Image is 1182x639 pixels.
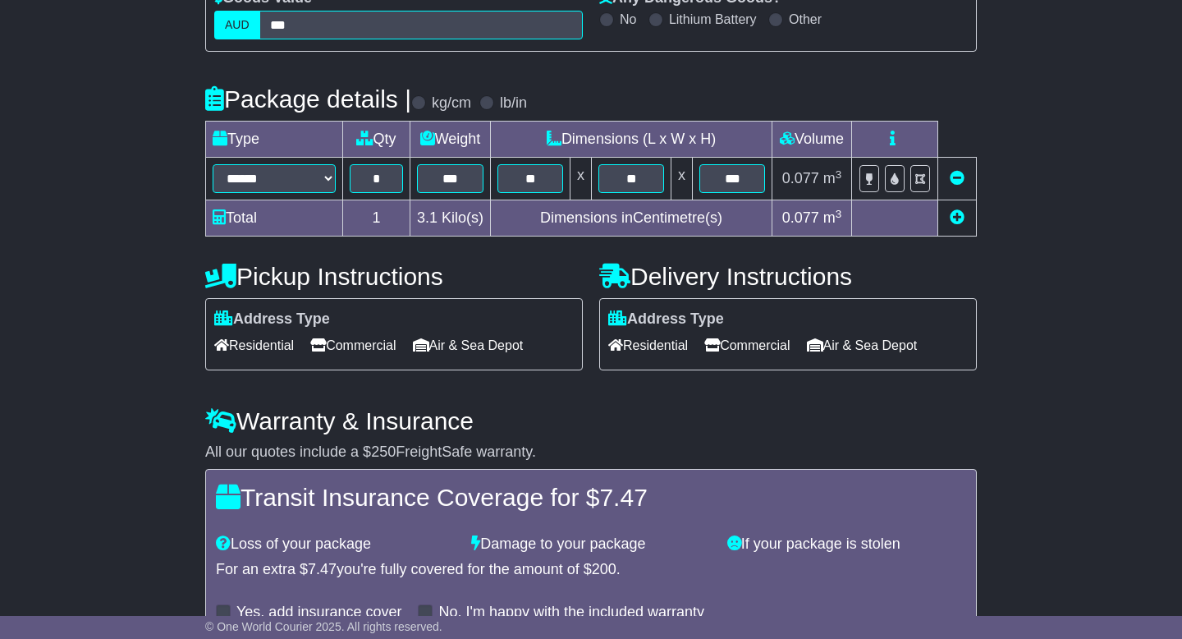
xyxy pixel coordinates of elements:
span: 200 [592,561,616,577]
td: Total [206,200,343,237]
td: Weight [410,122,491,158]
a: Remove this item [950,170,964,186]
label: Address Type [608,310,724,329]
h4: Package details | [205,85,411,113]
h4: Warranty & Insurance [205,407,977,434]
td: 1 [343,200,410,237]
label: Lithium Battery [669,11,757,27]
span: Residential [214,333,294,358]
div: All our quotes include a $ FreightSafe warranty. [205,444,977,462]
label: Yes, add insurance cover [236,604,401,622]
h4: Transit Insurance Coverage for $ [216,484,966,511]
label: kg/cm [432,94,471,113]
div: Loss of your package [208,536,463,554]
h4: Pickup Instructions [205,263,583,290]
a: Add new item [950,209,964,226]
td: Dimensions (L x W x H) [491,122,772,158]
span: 7.47 [599,484,647,511]
span: Commercial [704,333,790,358]
span: m [823,170,842,186]
span: Residential [608,333,688,358]
div: If your package is stolen [719,536,974,554]
h4: Delivery Instructions [599,263,977,290]
td: Kilo(s) [410,200,491,237]
span: Air & Sea Depot [807,333,918,358]
span: 250 [371,444,396,460]
label: No, I'm happy with the included warranty [438,604,704,622]
span: m [823,209,842,226]
td: Volume [772,122,852,158]
label: No [620,11,636,27]
td: Type [206,122,343,158]
td: x [671,158,693,200]
span: Commercial [310,333,396,358]
label: AUD [214,11,260,39]
label: lb/in [500,94,527,113]
td: Dimensions in Centimetre(s) [491,200,772,237]
div: For an extra $ you're fully covered for the amount of $ . [216,561,966,579]
sup: 3 [836,208,842,220]
span: Air & Sea Depot [413,333,524,358]
sup: 3 [836,168,842,181]
div: Damage to your package [463,536,718,554]
td: x [570,158,592,200]
td: Qty [343,122,410,158]
label: Other [789,11,822,27]
span: 0.077 [782,170,819,186]
label: Address Type [214,310,330,329]
span: 7.47 [308,561,337,577]
span: © One World Courier 2025. All rights reserved. [205,620,442,633]
span: 3.1 [417,209,438,226]
span: 0.077 [782,209,819,226]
